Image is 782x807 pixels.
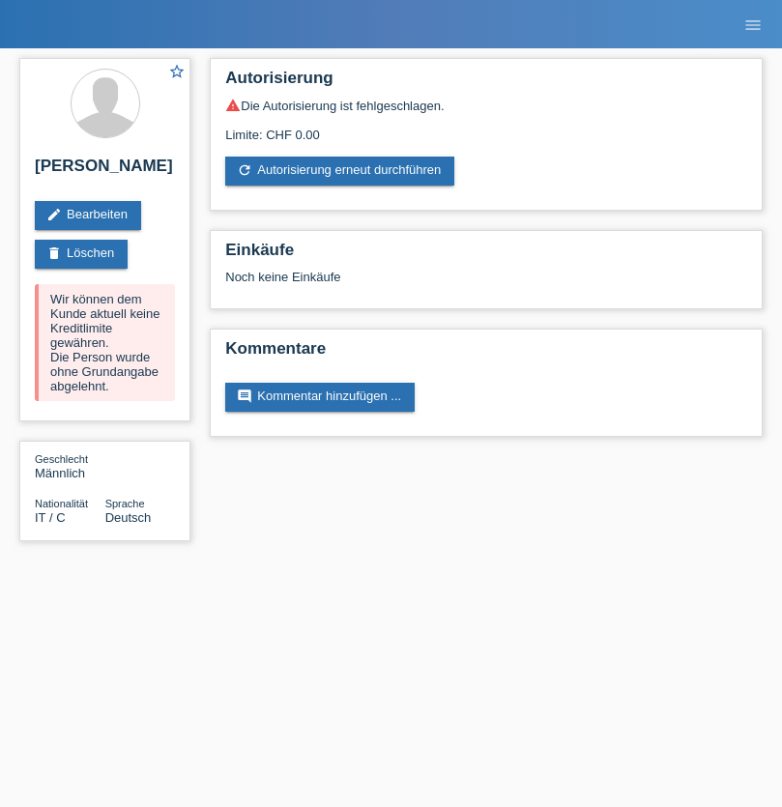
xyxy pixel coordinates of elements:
a: deleteLöschen [35,240,128,269]
h2: Einkäufe [225,241,747,270]
div: Wir können dem Kunde aktuell keine Kreditlimite gewähren. Die Person wurde ohne Grundangabe abgel... [35,284,175,401]
div: Limite: CHF 0.00 [225,113,747,142]
a: star_border [168,63,186,83]
div: Noch keine Einkäufe [225,270,747,299]
span: Deutsch [105,510,152,525]
a: menu [734,18,772,30]
i: menu [743,15,763,35]
i: warning [225,98,241,113]
i: comment [237,389,252,404]
h2: Kommentare [225,339,747,368]
span: Sprache [105,498,145,509]
i: delete [46,245,62,261]
h2: Autorisierung [225,69,747,98]
div: Die Autorisierung ist fehlgeschlagen. [225,98,747,113]
a: editBearbeiten [35,201,141,230]
a: refreshAutorisierung erneut durchführen [225,157,454,186]
i: refresh [237,162,252,178]
span: Nationalität [35,498,88,509]
i: edit [46,207,62,222]
a: commentKommentar hinzufügen ... [225,383,415,412]
h2: [PERSON_NAME] [35,157,175,186]
div: Männlich [35,451,105,480]
span: Italien / C / 28.01.1991 [35,510,66,525]
i: star_border [168,63,186,80]
span: Geschlecht [35,453,88,465]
